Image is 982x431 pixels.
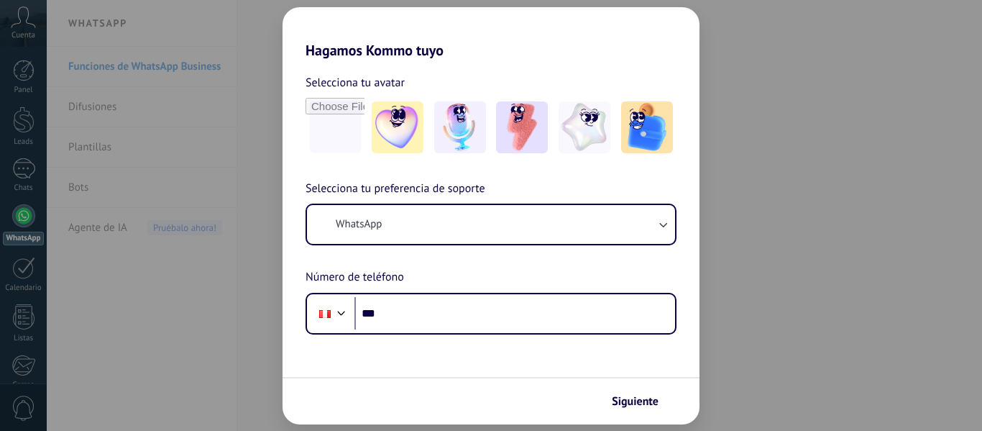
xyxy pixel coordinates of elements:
img: -2.jpeg [434,101,486,153]
span: Siguiente [612,396,659,407]
span: WhatsApp [336,217,382,232]
h2: Hagamos Kommo tuyo [283,7,699,59]
span: Número de teléfono [306,268,404,287]
img: -1.jpeg [372,101,423,153]
span: Selecciona tu avatar [306,73,405,92]
div: Peru: + 51 [311,299,339,329]
img: -5.jpeg [621,101,673,153]
img: -4.jpeg [559,101,610,153]
span: Selecciona tu preferencia de soporte [306,180,485,199]
button: WhatsApp [307,205,675,244]
img: -3.jpeg [496,101,548,153]
button: Siguiente [605,389,678,414]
